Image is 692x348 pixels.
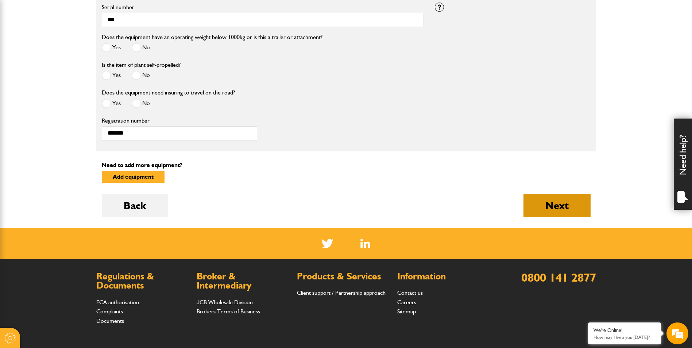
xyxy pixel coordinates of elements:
[99,225,132,235] em: Start Chat
[397,299,416,306] a: Careers
[197,308,260,315] a: Brokers Terms of Business
[102,71,121,80] label: Yes
[397,272,490,281] h2: Information
[674,119,692,210] div: Need help?
[102,162,591,168] p: Need to add more equipment?
[102,34,322,40] label: Does the equipment have an operating weight below 1000kg or is this a trailer or attachment?
[102,171,165,183] button: Add equipment
[132,43,150,52] label: No
[360,239,370,248] img: Linked In
[594,335,656,340] p: How may I help you today?
[96,308,123,315] a: Complaints
[360,239,370,248] a: LinkedIn
[9,67,133,84] input: Enter your last name
[397,289,423,296] a: Contact us
[102,4,424,10] label: Serial number
[120,4,137,21] div: Minimize live chat window
[102,90,235,96] label: Does the equipment need insuring to travel on the road?
[96,317,124,324] a: Documents
[9,89,133,105] input: Enter your email address
[102,194,168,217] button: Back
[132,71,150,80] label: No
[102,43,121,52] label: Yes
[96,299,139,306] a: FCA authorisation
[297,272,390,281] h2: Products & Services
[102,62,181,68] label: Is the item of plant self-propelled?
[9,111,133,127] input: Enter your phone number
[38,41,123,50] div: Chat with us now
[523,194,591,217] button: Next
[102,99,121,108] label: Yes
[322,239,333,248] img: Twitter
[96,272,189,290] h2: Regulations & Documents
[521,270,596,285] a: 0800 141 2877
[197,299,253,306] a: JCB Wholesale Division
[297,289,386,296] a: Client support / Partnership approach
[12,40,31,51] img: d_20077148190_company_1631870298795_20077148190
[9,132,133,219] textarea: Type your message and hit 'Enter'
[594,327,656,333] div: We're Online!
[132,99,150,108] label: No
[397,308,416,315] a: Sitemap
[102,118,258,124] label: Registration number
[197,272,290,290] h2: Broker & Intermediary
